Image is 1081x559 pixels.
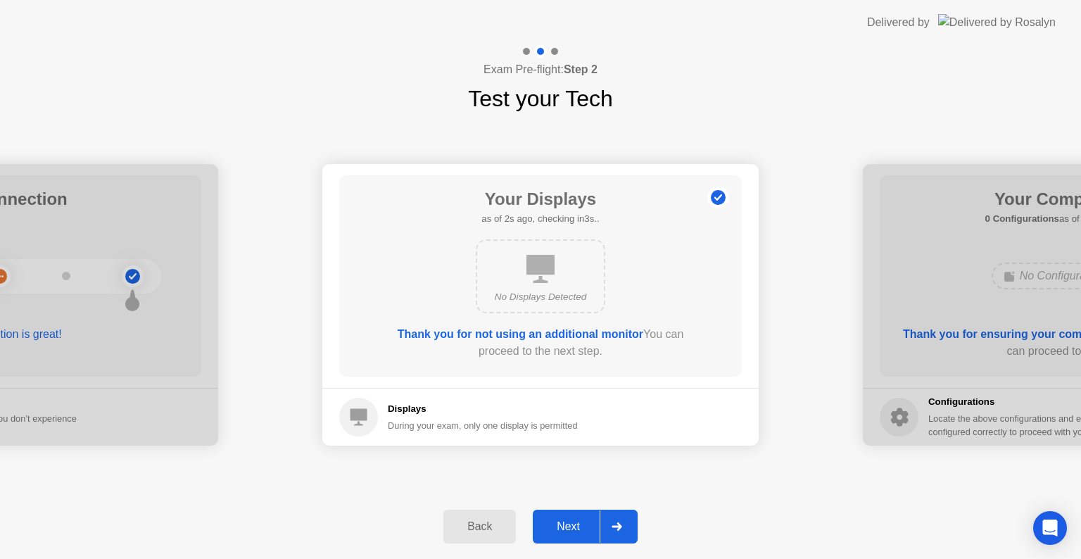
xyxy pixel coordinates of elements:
div: Open Intercom Messenger [1033,511,1067,545]
button: Back [443,510,516,544]
div: Back [448,520,512,533]
b: Step 2 [564,63,598,75]
div: You can proceed to the next step. [379,326,702,360]
h4: Exam Pre-flight: [483,61,598,78]
h1: Your Displays [481,187,599,212]
h1: Test your Tech [468,82,613,115]
div: Delivered by [867,14,930,31]
img: Delivered by Rosalyn [938,14,1056,30]
h5: Displays [388,402,578,416]
div: No Displays Detected [488,290,593,304]
b: Thank you for not using an additional monitor [398,328,643,340]
div: Next [537,520,600,533]
div: During your exam, only one display is permitted [388,419,578,432]
h5: as of 2s ago, checking in3s.. [481,212,599,226]
button: Next [533,510,638,544]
